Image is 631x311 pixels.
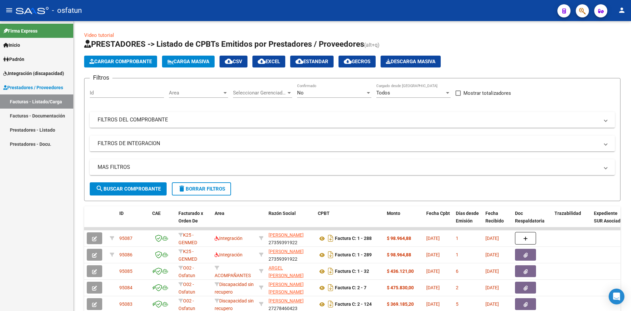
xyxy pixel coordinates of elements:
[96,185,104,193] mat-icon: search
[162,56,215,67] button: Carga Masiva
[90,182,167,195] button: Buscar Comprobante
[485,285,499,290] span: [DATE]
[424,206,453,235] datatable-header-cell: Fecha Cpbt
[387,211,400,216] span: Monto
[5,6,13,14] mat-icon: menu
[335,252,372,258] strong: Factura C: 1 - 289
[344,57,352,65] mat-icon: cloud_download
[3,41,20,49] span: Inicio
[3,27,37,35] span: Firma Express
[269,232,304,238] span: [PERSON_NAME]
[426,301,440,307] span: [DATE]
[483,206,512,235] datatable-header-cell: Fecha Recibido
[269,297,313,311] div: 27278460423
[225,59,242,65] span: CSV
[84,39,364,49] span: PRESTADORES -> Listado de CPBTs Emitidos por Prestadores / Proveedores
[84,32,114,38] a: Video tutorial
[215,265,251,286] span: ACOMPAÑANTES TERAPEUTICOS
[90,159,615,175] mat-expansion-panel-header: MAS FILTROS
[290,56,334,67] button: Estandar
[485,252,499,257] span: [DATE]
[169,90,222,96] span: Area
[269,281,313,295] div: 27333274162
[456,252,458,257] span: 1
[3,70,64,77] span: Integración (discapacidad)
[84,56,157,67] button: Cargar Comprobante
[119,236,132,241] span: 95087
[335,302,372,307] strong: Factura C: 2 - 124
[618,6,626,14] mat-icon: person
[456,285,458,290] span: 2
[90,73,112,82] h3: Filtros
[3,84,63,91] span: Prestadores / Proveedores
[297,90,304,96] span: No
[485,301,499,307] span: [DATE]
[376,90,390,96] span: Todos
[269,298,304,303] span: [PERSON_NAME]
[326,233,335,244] i: Descargar documento
[456,301,458,307] span: 5
[150,206,176,235] datatable-header-cell: CAE
[52,3,82,18] span: - osfatun
[119,301,132,307] span: 95083
[269,211,296,216] span: Razón Social
[176,206,212,235] datatable-header-cell: Facturado x Orden De
[98,116,599,123] mat-panel-title: FILTROS DEL COMPROBANTE
[178,185,186,193] mat-icon: delete
[117,206,150,235] datatable-header-cell: ID
[387,236,411,241] strong: $ 98.964,88
[215,252,243,257] span: Integración
[89,59,152,65] span: Cargar Comprobante
[119,269,132,274] span: 95085
[426,269,440,274] span: [DATE]
[453,206,483,235] datatable-header-cell: Días desde Emisión
[426,211,450,216] span: Fecha Cpbt
[326,266,335,276] i: Descargar documento
[387,301,414,307] strong: $ 369.185,20
[269,248,313,262] div: 27359391922
[269,282,304,295] span: [PERSON_NAME] [PERSON_NAME]
[318,211,330,216] span: CPBT
[364,42,380,48] span: (alt+q)
[426,285,440,290] span: [DATE]
[515,211,545,223] span: Doc Respaldatoria
[225,57,233,65] mat-icon: cloud_download
[485,211,504,223] span: Fecha Recibido
[178,249,197,262] span: K25 - GENMED
[315,206,384,235] datatable-header-cell: CPBT
[326,249,335,260] i: Descargar documento
[295,59,328,65] span: Estandar
[3,56,24,63] span: Padrón
[426,252,440,257] span: [DATE]
[215,211,224,216] span: Area
[258,59,280,65] span: EXCEL
[387,252,411,257] strong: $ 98.964,88
[90,136,615,151] mat-expansion-panel-header: FILTROS DE INTEGRACION
[220,56,247,67] button: CSV
[387,269,414,274] strong: $ 436.121,00
[456,236,458,241] span: 1
[426,236,440,241] span: [DATE]
[269,231,313,245] div: 27359391922
[215,236,243,241] span: Integración
[456,211,479,223] span: Días desde Emisión
[252,56,285,67] button: EXCEL
[178,265,195,286] span: O02 - Osfatun Propio
[485,236,499,241] span: [DATE]
[344,59,370,65] span: Gecros
[167,59,209,65] span: Carga Masiva
[326,282,335,293] i: Descargar documento
[386,59,435,65] span: Descarga Masiva
[215,298,254,311] span: Discapacidad sin recupero
[552,206,591,235] datatable-header-cell: Trazabilidad
[172,182,231,195] button: Borrar Filtros
[609,289,624,304] div: Open Intercom Messenger
[178,186,225,192] span: Borrar Filtros
[335,236,372,241] strong: Factura C: 1 - 288
[485,269,499,274] span: [DATE]
[90,112,615,128] mat-expansion-panel-header: FILTROS DEL COMPROBANTE
[215,282,254,295] span: Discapacidad sin recupero
[591,206,627,235] datatable-header-cell: Expediente SUR Asociado
[178,211,203,223] span: Facturado x Orden De
[295,57,303,65] mat-icon: cloud_download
